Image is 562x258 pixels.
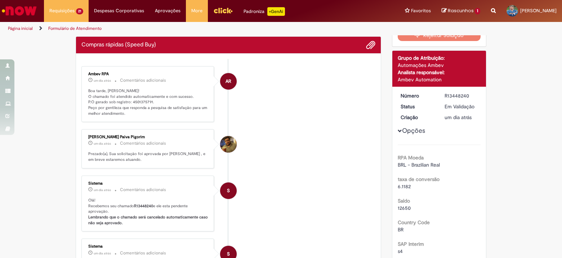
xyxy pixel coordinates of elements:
[94,188,111,192] time: 26/08/2025 13:04:38
[88,181,208,186] div: Sistema
[220,182,237,199] div: System
[398,226,403,233] span: BR
[398,62,481,69] div: Automações Ambev
[88,214,209,226] b: Lembrando que o chamado será cancelado automaticamente caso não seja aprovado.
[88,151,208,162] p: Prezado(a), Sua solicitação foi aprovada por [PERSON_NAME] , e em breve estaremos atuando.
[120,250,166,256] small: Comentários adicionais
[120,77,166,83] small: Comentários adicionais
[398,30,481,41] button: Rejeitar Solução
[155,7,180,14] span: Aprovações
[398,162,440,168] span: BRL - Brazilian Real
[267,7,285,16] p: +GenAi
[94,78,111,83] time: 26/08/2025 14:05:02
[120,140,166,146] small: Comentários adicionais
[227,182,230,199] span: S
[411,7,431,14] span: Favoritos
[445,114,472,121] span: um dia atrás
[1,4,38,18] img: ServiceNow
[398,219,430,226] b: Country Code
[94,141,111,146] time: 26/08/2025 13:57:28
[445,92,478,99] div: R13448240
[398,205,411,211] span: 12650
[398,69,481,76] div: Analista responsável:
[220,136,237,153] div: Murilo Henrique Dias Paiva Pigorim
[442,8,480,14] a: Rascunhos
[213,5,233,16] img: click_logo_yellow_360x200.png
[88,88,208,117] p: Boa tarde, [PERSON_NAME]! O chamado foi atendido automaticamente e com sucesso. P.O gerado sob re...
[366,40,375,50] button: Adicionar anexos
[94,188,111,192] span: um dia atrás
[445,114,478,121] div: 26/08/2025 13:04:26
[94,141,111,146] span: um dia atrás
[48,26,102,31] a: Formulário de Atendimento
[94,251,111,255] span: um dia atrás
[395,92,440,99] dt: Número
[448,7,474,14] span: Rascunhos
[76,8,83,14] span: 21
[88,198,208,226] p: Olá! Recebemos seu chamado e ele esta pendente aprovação.
[94,251,111,255] time: 26/08/2025 13:04:36
[226,73,231,90] span: AR
[94,7,144,14] span: Despesas Corporativas
[191,7,202,14] span: More
[445,103,478,110] div: Em Validação
[445,114,472,121] time: 26/08/2025 13:04:26
[5,22,369,35] ul: Trilhas de página
[398,176,440,182] b: taxa de conversão
[88,135,208,139] div: [PERSON_NAME] Paiva Pigorim
[244,7,285,16] div: Padroniza
[49,7,75,14] span: Requisições
[520,8,557,14] span: [PERSON_NAME]
[398,76,481,83] div: Ambev Automation
[8,26,33,31] a: Página inicial
[398,198,410,204] b: Saldo
[398,54,481,62] div: Grupo de Atribuição:
[120,187,166,193] small: Comentários adicionais
[88,244,208,249] div: Sistema
[398,154,424,161] b: RPA Moeda
[81,42,156,48] h2: Compras rápidas (Speed Buy) Histórico de tíquete
[220,73,237,90] div: Ambev RPA
[395,114,440,121] dt: Criação
[398,248,403,254] span: s4
[398,183,411,190] span: 6.1182
[475,8,480,14] span: 1
[94,78,111,83] span: um dia atrás
[395,103,440,110] dt: Status
[134,203,153,209] b: R13448240
[88,72,208,76] div: Ambev RPA
[398,241,424,247] b: SAP Interim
